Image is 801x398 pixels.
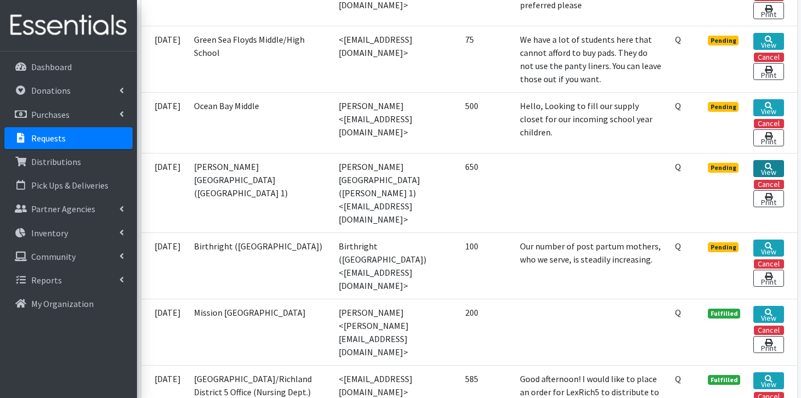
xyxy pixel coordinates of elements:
[4,174,133,196] a: Pick Ups & Deliveries
[708,36,739,46] span: Pending
[332,26,459,92] td: <[EMAIL_ADDRESS][DOMAIN_NAME]>
[513,92,668,153] td: Hello, Looking to fill our supply closet for our incoming school year children.
[187,26,333,92] td: Green Sea Floyds Middle/High School
[4,151,133,173] a: Distributions
[708,309,741,319] span: Fulfilled
[332,92,459,153] td: [PERSON_NAME] <[EMAIL_ADDRESS][DOMAIN_NAME]>
[4,7,133,44] img: HumanEssentials
[141,299,187,365] td: [DATE]
[754,326,784,335] button: Cancel
[31,85,71,96] p: Donations
[675,161,681,172] abbr: Quantity
[459,299,513,365] td: 200
[4,293,133,315] a: My Organization
[332,153,459,232] td: [PERSON_NAME][GEOGRAPHIC_DATA] ([PERSON_NAME] 1) <[EMAIL_ADDRESS][DOMAIN_NAME]>
[753,190,783,207] a: Print
[513,26,668,92] td: We have a lot of students here that cannot afford to buy pads. They do not use the panty liners. ...
[753,2,783,19] a: Print
[31,275,62,286] p: Reports
[187,153,333,232] td: [PERSON_NAME][GEOGRAPHIC_DATA] ([GEOGRAPHIC_DATA] 1)
[141,153,187,232] td: [DATE]
[753,372,783,389] a: View
[31,228,68,238] p: Inventory
[459,26,513,92] td: 75
[754,119,784,128] button: Cancel
[332,232,459,299] td: Birthright ([GEOGRAPHIC_DATA]) <[EMAIL_ADDRESS][DOMAIN_NAME]>
[187,299,333,365] td: Mission [GEOGRAPHIC_DATA]
[675,100,681,111] abbr: Quantity
[754,53,784,62] button: Cancel
[4,246,133,268] a: Community
[31,109,70,120] p: Purchases
[31,298,94,309] p: My Organization
[4,222,133,244] a: Inventory
[31,61,72,72] p: Dashboard
[753,99,783,116] a: View
[31,180,108,191] p: Pick Ups & Deliveries
[4,56,133,78] a: Dashboard
[141,92,187,153] td: [DATE]
[675,241,681,252] abbr: Quantity
[4,104,133,126] a: Purchases
[513,232,668,299] td: Our number of post partum mothers, who we serve, is steadily increasing.
[459,232,513,299] td: 100
[754,180,784,189] button: Cancel
[753,240,783,257] a: View
[4,79,133,101] a: Donations
[187,92,333,153] td: Ocean Bay Middle
[141,232,187,299] td: [DATE]
[753,306,783,323] a: View
[753,160,783,177] a: View
[4,127,133,149] a: Requests
[459,153,513,232] td: 650
[708,163,739,173] span: Pending
[708,102,739,112] span: Pending
[459,92,513,153] td: 500
[753,129,783,146] a: Print
[332,299,459,365] td: [PERSON_NAME] <[PERSON_NAME][EMAIL_ADDRESS][DOMAIN_NAME]>
[708,375,741,385] span: Fulfilled
[754,259,784,269] button: Cancel
[708,242,739,252] span: Pending
[31,133,66,144] p: Requests
[753,33,783,50] a: View
[31,251,76,262] p: Community
[4,269,133,291] a: Reports
[31,156,81,167] p: Distributions
[753,336,783,353] a: Print
[675,34,681,45] abbr: Quantity
[31,203,95,214] p: Partner Agencies
[141,26,187,92] td: [DATE]
[753,63,783,80] a: Print
[675,373,681,384] abbr: Quantity
[675,307,681,318] abbr: Quantity
[753,270,783,287] a: Print
[4,198,133,220] a: Partner Agencies
[187,232,333,299] td: Birthright ([GEOGRAPHIC_DATA])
